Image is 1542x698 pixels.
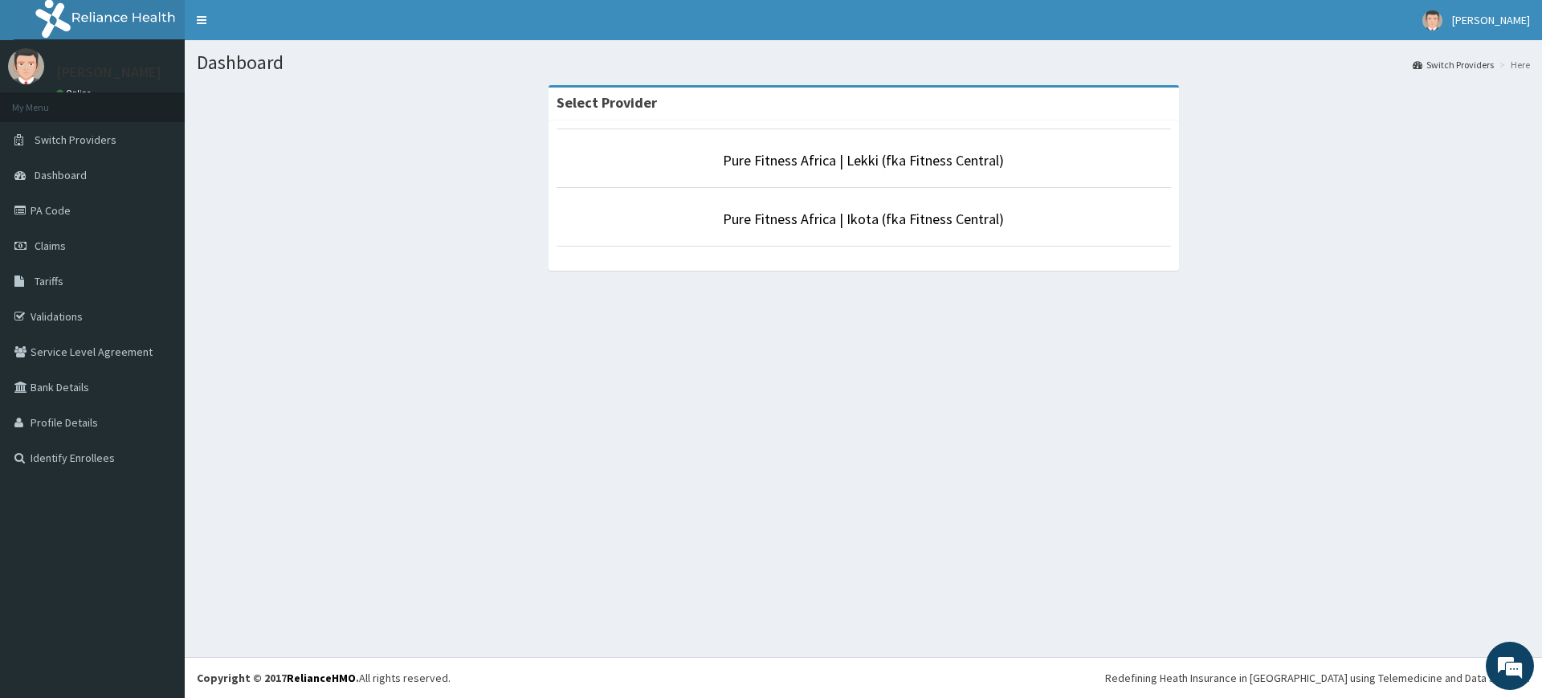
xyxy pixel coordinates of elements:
li: Here [1495,58,1530,71]
span: Dashboard [35,168,87,182]
a: Switch Providers [1413,58,1494,71]
p: [PERSON_NAME] [56,65,161,80]
footer: All rights reserved. [185,657,1542,698]
img: User Image [8,48,44,84]
div: Redefining Heath Insurance in [GEOGRAPHIC_DATA] using Telemedicine and Data Science! [1105,670,1530,686]
span: Tariffs [35,274,63,288]
a: RelianceHMO [287,671,356,685]
img: User Image [1422,10,1442,31]
span: Switch Providers [35,133,116,147]
h1: Dashboard [197,52,1530,73]
strong: Select Provider [557,93,657,112]
a: Online [56,88,95,99]
a: Pure Fitness Africa | Lekki (fka Fitness Central) [723,151,1004,169]
a: Pure Fitness Africa | Ikota (fka Fitness Central) [723,210,1004,228]
span: [PERSON_NAME] [1452,13,1530,27]
strong: Copyright © 2017 . [197,671,359,685]
span: Claims [35,239,66,253]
